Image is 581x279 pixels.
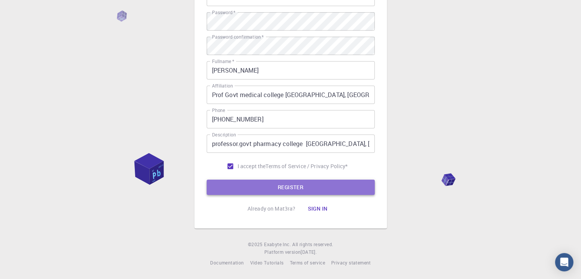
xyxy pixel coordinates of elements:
span: Documentation [210,260,244,266]
span: Video Tutorials [250,260,283,266]
label: Password [212,9,235,16]
label: Password confirmation [212,34,264,40]
a: Privacy statement [331,259,371,267]
a: Documentation [210,259,244,267]
span: Exabyte Inc. [264,241,291,247]
p: Already on Mat3ra? [248,205,296,212]
a: Exabyte Inc. [264,241,291,248]
a: Terms of service [290,259,325,267]
span: All rights reserved. [292,241,333,248]
button: REGISTER [207,180,375,195]
label: Affiliation [212,83,233,89]
span: I accept the [238,162,266,170]
div: Open Intercom Messenger [555,253,573,271]
span: Privacy statement [331,260,371,266]
span: © 2025 [248,241,264,248]
span: Platform version [264,248,301,256]
p: Terms of Service / Privacy Policy * [265,162,348,170]
button: Sign in [301,201,333,216]
label: Description [212,131,236,138]
span: Terms of service [290,260,325,266]
label: Fullname [212,58,234,65]
span: [DATE] . [301,249,317,255]
a: Terms of Service / Privacy Policy* [265,162,348,170]
label: Phone [212,107,225,114]
a: [DATE]. [301,248,317,256]
a: Video Tutorials [250,259,283,267]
